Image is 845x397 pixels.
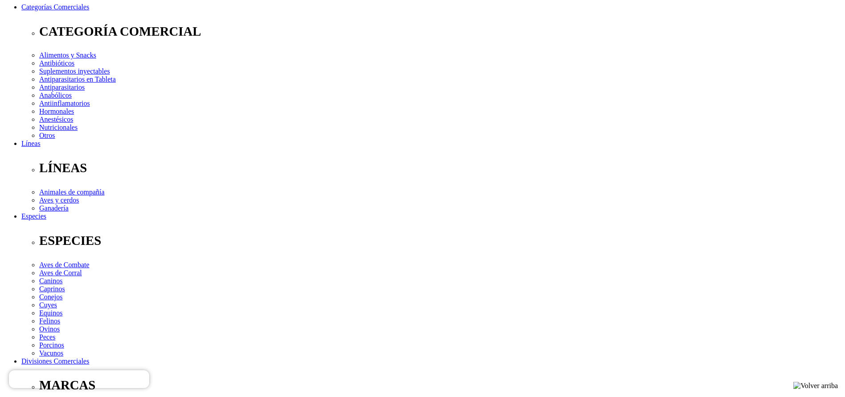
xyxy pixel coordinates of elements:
[793,382,838,390] img: Volver arriba
[39,99,90,107] a: Antiinflamatorios
[39,309,62,317] a: Equinos
[39,132,55,139] a: Otros
[39,233,841,248] p: ESPECIES
[39,333,55,341] a: Peces
[39,277,62,285] a: Caninos
[39,293,62,301] a: Conejos
[39,269,82,277] a: Aves de Corral
[39,204,69,212] a: Ganadería
[39,301,57,309] a: Cuyes
[39,24,841,39] p: CATEGORÍA COMERCIAL
[39,91,72,99] a: Anabólicos
[39,325,60,333] a: Ovinos
[21,357,89,365] a: Divisiones Comerciales
[39,124,78,131] a: Nutricionales
[39,341,64,349] a: Porcinos
[21,212,46,220] a: Especies
[39,188,105,196] a: Animales de compañía
[39,285,65,293] a: Caprinos
[39,67,110,75] a: Suplementos inyectables
[39,261,90,269] a: Aves de Combate
[39,59,74,67] a: Antibióticos
[39,317,60,325] a: Felinos
[39,75,116,83] a: Antiparasitarios en Tableta
[39,83,85,91] a: Antiparasitarios
[21,140,41,147] a: Líneas
[9,370,149,388] iframe: Brevo live chat
[39,161,841,175] p: LÍNEAS
[39,196,79,204] a: Aves y cerdos
[39,378,841,393] p: MARCAS
[39,51,96,59] a: Alimentos y Snacks
[21,3,89,11] a: Categorías Comerciales
[39,349,63,357] a: Vacunos
[39,108,74,115] a: Hormonales
[39,116,73,123] a: Anestésicos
